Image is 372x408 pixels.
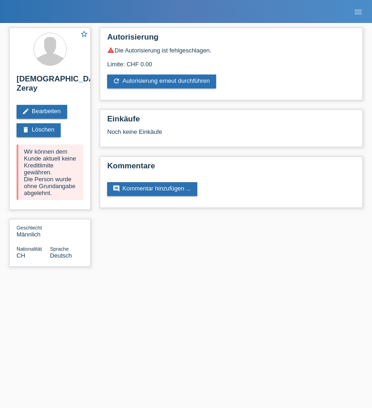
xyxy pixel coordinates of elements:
[17,252,25,259] span: Schweiz
[107,115,355,128] h2: Einkäufe
[107,161,355,175] h2: Kommentare
[349,9,367,14] a: menu
[50,252,72,259] span: Deutsch
[107,46,355,54] div: Die Autorisierung ist fehlgeschlagen.
[107,75,216,88] a: refreshAutorisierung erneut durchführen
[107,33,355,46] h2: Autorisierung
[50,246,69,252] span: Sprache
[22,126,29,133] i: delete
[107,54,355,68] div: Limite: CHF 0.00
[22,108,29,115] i: edit
[107,182,197,196] a: commentKommentar hinzufügen ...
[17,246,42,252] span: Nationalität
[17,225,42,230] span: Geschlecht
[17,75,83,98] h2: [DEMOGRAPHIC_DATA] Zeray
[17,123,61,137] a: deleteLöschen
[107,46,114,54] i: warning
[80,30,88,40] a: star_border
[113,185,120,192] i: comment
[17,105,67,119] a: editBearbeiten
[80,30,88,38] i: star_border
[17,224,50,238] div: Männlich
[354,7,363,17] i: menu
[17,144,83,200] div: Wir können dem Kunde aktuell keine Kreditlimite gewähren. Die Person wurde ohne Grundangabe abgel...
[113,77,120,85] i: refresh
[107,128,355,142] div: Noch keine Einkäufe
